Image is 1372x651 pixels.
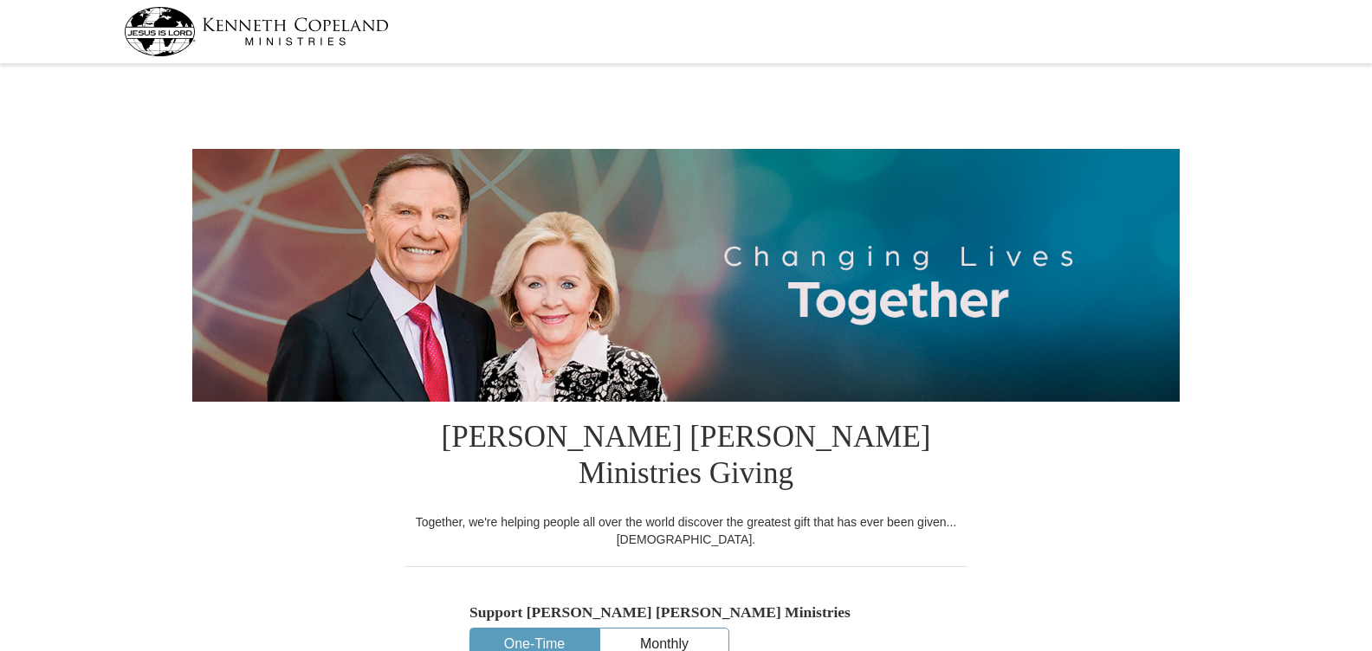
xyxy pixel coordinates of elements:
div: Together, we're helping people all over the world discover the greatest gift that has ever been g... [404,513,968,548]
img: kcm-header-logo.svg [124,7,389,56]
h5: Support [PERSON_NAME] [PERSON_NAME] Ministries [469,603,903,622]
h1: [PERSON_NAME] [PERSON_NAME] Ministries Giving [404,402,968,513]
